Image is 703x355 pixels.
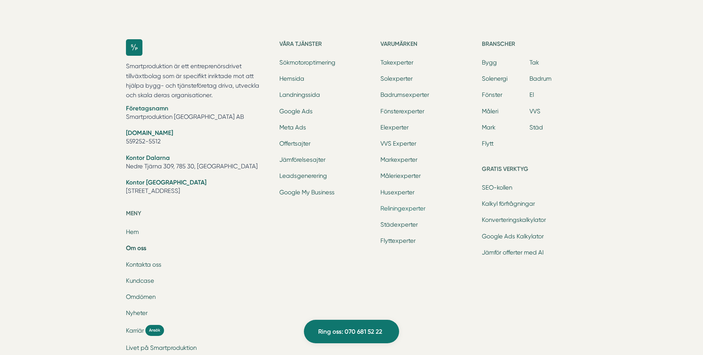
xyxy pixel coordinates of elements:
[529,124,543,131] a: Städ
[529,91,534,98] a: El
[279,156,326,163] a: Jämförelsesajter
[482,124,495,131] a: Mark
[380,75,413,82] a: Solexperter
[126,105,168,112] strong: Företagsnamn
[279,172,327,179] a: Leadsgenerering
[380,156,417,163] a: Markexperter
[126,310,148,316] a: Nyheter
[482,75,507,82] a: Solenergi
[279,75,304,82] a: Hemsida
[482,108,498,115] a: Måleri
[380,205,425,212] a: Reliningexperter
[126,178,271,197] li: [STREET_ADDRESS]
[529,108,540,115] a: VVS
[279,189,335,196] a: Google My Business
[482,200,535,207] a: Kalkyl förfrågningar
[126,154,170,161] strong: Kontor Dalarna
[482,91,502,98] a: Fönster
[482,184,512,191] a: SEO-kollen
[126,326,144,335] span: Karriär
[279,124,306,131] a: Meta Ads
[126,261,161,268] a: Kontakta oss
[380,140,416,147] a: VVS Experter
[380,221,418,228] a: Städexperter
[126,325,271,336] a: Karriär Ansök
[126,228,139,235] a: Hem
[482,249,544,256] a: Jämför offerter med AI
[126,129,173,136] strong: [DOMAIN_NAME]
[380,91,429,98] a: Badrumsexperter
[279,91,320,98] a: Landningssida
[380,108,424,115] a: Fönsterexperter
[126,179,207,186] strong: Kontor [GEOGRAPHIC_DATA]
[126,293,156,300] a: Omdömen
[380,237,416,244] a: Flyttexperter
[126,129,271,147] li: 559252-5512
[304,320,399,343] a: Ring oss: 070 681 52 22
[126,154,271,172] li: Nedre Tjärna 309, 785 30, [GEOGRAPHIC_DATA]
[380,172,421,179] a: Måleriexperter
[482,59,497,66] a: Bygg
[482,39,577,51] h5: Branscher
[482,164,577,176] h5: Gratis verktyg
[482,233,544,240] a: Google Ads Kalkylator
[279,140,310,147] a: Offertsajter
[279,59,335,66] a: Sökmotoroptimering
[380,39,476,51] h5: Varumärken
[279,39,375,51] h5: Våra tjänster
[126,104,271,123] li: Smartproduktion [GEOGRAPHIC_DATA] AB
[126,277,154,284] a: Kundcase
[529,59,539,66] a: Tak
[126,244,146,252] a: Om oss
[126,344,197,351] a: Livet på Smartproduktion
[145,325,164,336] span: Ansök
[380,189,414,196] a: Husexperter
[529,75,551,82] a: Badrum
[482,216,546,223] a: Konverteringskalkylator
[126,209,271,220] h5: Meny
[482,140,494,147] a: Flytt
[279,108,313,115] a: Google Ads
[380,124,409,131] a: Elexperter
[126,62,271,100] p: Smartproduktion är ett entreprenörsdrivet tillväxtbolag som är specifikt inriktade mot att hjälpa...
[318,327,382,337] span: Ring oss: 070 681 52 22
[380,59,413,66] a: Takexperter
